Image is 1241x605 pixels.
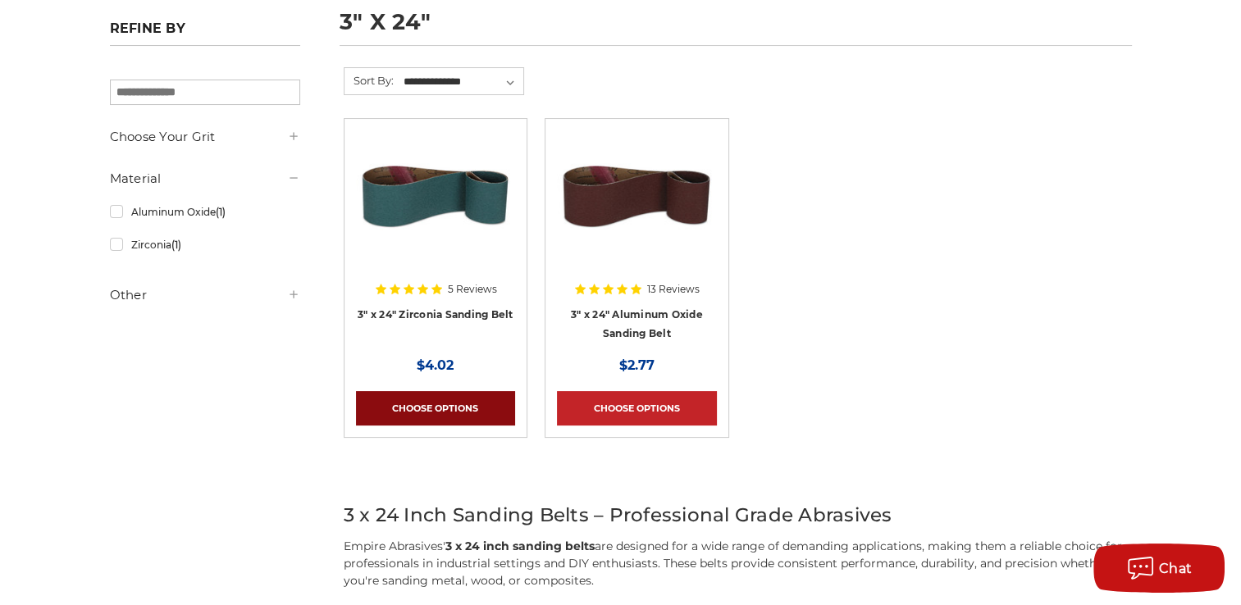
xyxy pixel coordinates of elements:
button: Chat [1093,544,1225,593]
h5: Refine by [110,20,300,46]
span: (1) [171,239,180,251]
a: Choose Options [356,391,515,425]
h5: Material [110,169,300,189]
h5: Choose Your Grit [110,127,300,147]
a: Zirconia [110,230,300,259]
span: Chat [1159,561,1193,576]
span: (1) [215,206,225,218]
select: Sort By: [401,70,523,94]
a: Aluminum Oxide [110,198,300,226]
label: Sort By: [344,68,394,93]
a: 3" x 24" Aluminum Oxide Sanding Belt [557,130,716,340]
h1: 3" x 24" [340,11,1132,46]
a: Choose Options [557,391,716,425]
a: 3" x 24" Zirconia Sanding Belt [356,130,515,340]
img: 3" x 24" Zirconia Sanding Belt [356,130,515,262]
h2: 3 x 24 Inch Sanding Belts – Professional Grade Abrasives [344,501,1132,530]
strong: 3 x 24 inch sanding belts [445,539,595,553]
img: 3" x 24" Aluminum Oxide Sanding Belt [557,130,716,262]
h5: Other [110,285,300,305]
p: Empire Abrasives' are designed for a wide range of demanding applications, making them a reliable... [344,538,1132,589]
span: $2.77 [619,357,655,373]
span: $4.02 [417,357,454,373]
